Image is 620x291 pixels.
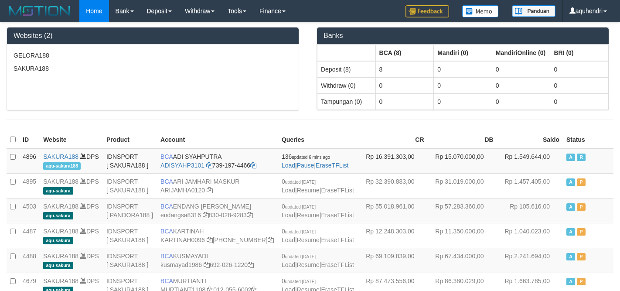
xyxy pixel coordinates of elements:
[19,223,40,248] td: 4487
[278,131,358,148] th: Queries
[497,223,563,248] td: Rp 1.040.023,00
[492,93,550,110] td: 0
[550,77,609,93] td: 0
[206,162,212,169] a: Copy ADISYAHP3101 to clipboard
[566,278,575,285] span: Active
[157,173,278,198] td: ARI JAMHARI MASKUR
[43,187,73,195] span: aqu-sakura
[282,253,354,268] span: | |
[375,77,434,93] td: 0
[157,131,278,148] th: Account
[157,198,278,223] td: ENDANG [PERSON_NAME] 830-028-9283
[160,261,202,268] a: kusmayad1986
[375,45,434,61] th: Group: activate to sort column ascending
[297,261,320,268] a: Resume
[103,223,157,248] td: IDNSPORT [ SAKURA188 ]
[43,253,78,260] a: SAKURA188
[247,212,253,219] a: Copy 8300289283 to clipboard
[550,45,609,61] th: Group: activate to sort column ascending
[43,153,78,160] a: SAKURA188
[282,228,316,235] span: 0
[282,277,316,284] span: 0
[282,228,354,243] span: | |
[358,248,427,273] td: Rp 69.109.839,00
[282,153,349,169] span: | |
[321,261,354,268] a: EraseTFList
[250,162,256,169] a: Copy 7391974466 to clipboard
[43,178,78,185] a: SAKURA188
[43,228,78,235] a: SAKURA188
[577,253,586,260] span: Paused
[358,131,427,148] th: CR
[282,236,295,243] a: Load
[7,4,73,17] img: MOTION_logo.png
[160,187,205,194] a: ARIJAMHA0120
[577,278,586,285] span: Paused
[207,236,213,243] a: Copy KARTINAH0096 to clipboard
[375,61,434,78] td: 8
[577,154,586,161] span: Running
[550,93,609,110] td: 0
[282,203,316,210] span: 0
[497,173,563,198] td: Rp 1.457.405,00
[40,148,103,174] td: DPS
[160,203,173,210] span: BCA
[434,45,492,61] th: Group: activate to sort column ascending
[434,93,492,110] td: 0
[324,32,602,40] h3: Banks
[292,155,330,160] span: updated 6 mins ago
[577,178,586,186] span: Paused
[358,198,427,223] td: Rp 55.018.961,00
[160,228,173,235] span: BCA
[577,228,586,236] span: Paused
[282,178,354,194] span: | |
[268,236,274,243] a: Copy 5885247854 to clipboard
[285,229,316,234] span: updated [DATE]
[40,173,103,198] td: DPS
[160,162,204,169] a: ADISYAHP3101
[497,131,563,148] th: Saldo
[282,253,316,260] span: 0
[566,203,575,211] span: Active
[43,277,78,284] a: SAKURA188
[19,173,40,198] td: 4895
[160,277,173,284] span: BCA
[282,178,316,185] span: 0
[43,212,73,219] span: aqu-sakura
[103,131,157,148] th: Product
[204,261,210,268] a: Copy kusmayad1986 to clipboard
[160,153,173,160] span: BCA
[375,93,434,110] td: 0
[282,153,330,160] span: 136
[285,254,316,259] span: updated [DATE]
[492,45,550,61] th: Group: activate to sort column ascending
[103,173,157,198] td: IDNSPORT [ SAKURA188 ]
[103,248,157,273] td: IDNSPORT [ SAKURA188 ]
[317,61,376,78] td: Deposit (8)
[297,162,314,169] a: Pause
[297,187,320,194] a: Resume
[577,203,586,211] span: Paused
[157,148,278,174] td: ADI SYAHPUTRA 739-197-4466
[497,248,563,273] td: Rp 2.241.694,00
[428,248,497,273] td: Rp 67.434.000,00
[566,253,575,260] span: Active
[157,248,278,273] td: KUSMAYADI 692-026-1220
[43,162,81,170] span: aqu-sakura188
[43,203,78,210] a: SAKURA188
[282,261,295,268] a: Load
[492,77,550,93] td: 0
[297,236,320,243] a: Resume
[14,64,292,73] p: SAKURA188
[207,187,213,194] a: Copy ARIJAMHA0120 to clipboard
[317,45,376,61] th: Group: activate to sort column ascending
[512,5,555,17] img: panduan.png
[40,248,103,273] td: DPS
[103,148,157,174] td: IDNSPORT [ SAKURA188 ]
[358,173,427,198] td: Rp 32.390.883,00
[43,262,73,269] span: aqu-sakura
[462,5,499,17] img: Button%20Memo.svg
[160,212,201,219] a: endangsa8316
[40,131,103,148] th: Website
[19,198,40,223] td: 4503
